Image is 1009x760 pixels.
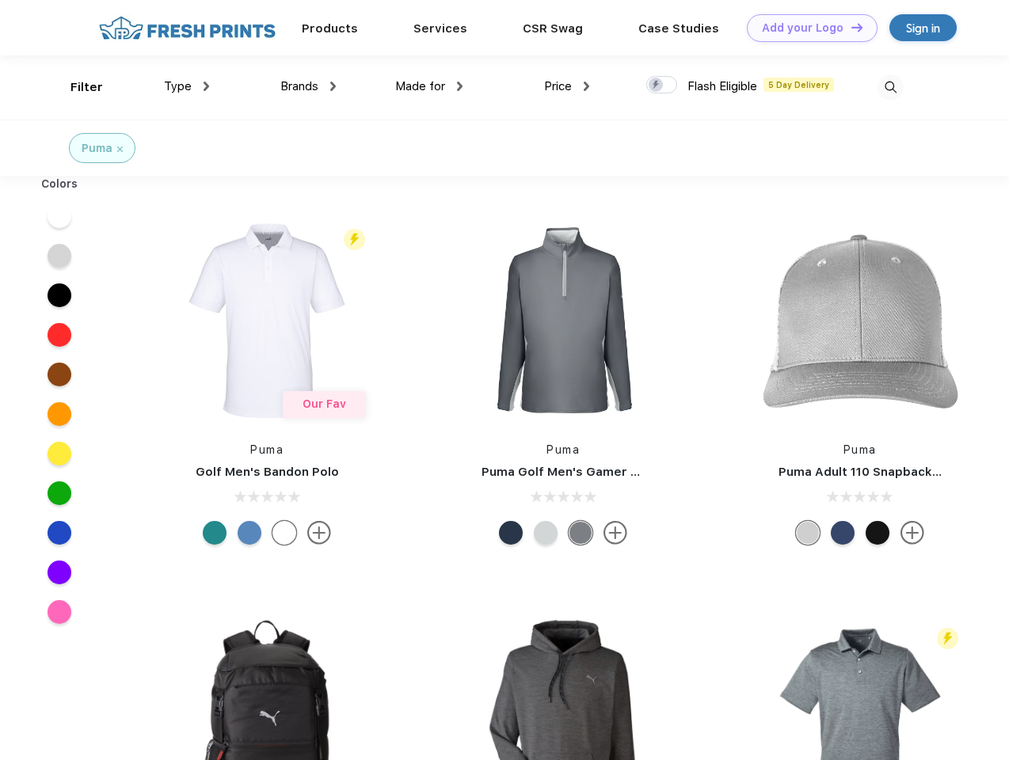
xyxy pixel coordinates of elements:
[523,21,583,36] a: CSR Swag
[755,215,965,426] img: func=resize&h=266
[584,82,589,91] img: dropdown.png
[499,521,523,545] div: Navy Blazer
[413,21,467,36] a: Services
[878,74,904,101] img: desktop_search.svg
[900,521,924,545] img: more.svg
[569,521,592,545] div: Quiet Shade
[831,521,855,545] div: Peacoat with Qut Shd
[458,215,668,426] img: func=resize&h=266
[843,443,877,456] a: Puma
[906,19,940,37] div: Sign in
[164,79,192,93] span: Type
[330,82,336,91] img: dropdown.png
[546,443,580,456] a: Puma
[603,521,627,545] img: more.svg
[94,14,280,42] img: fo%20logo%202.webp
[272,521,296,545] div: Bright White
[303,397,346,410] span: Our Fav
[203,521,227,545] div: Green Lagoon
[70,78,103,97] div: Filter
[687,79,757,93] span: Flash Eligible
[307,521,331,545] img: more.svg
[395,79,445,93] span: Made for
[82,140,112,157] div: Puma
[762,21,843,35] div: Add your Logo
[457,82,463,91] img: dropdown.png
[937,628,958,649] img: flash_active_toggle.svg
[162,215,372,426] img: func=resize&h=266
[280,79,318,93] span: Brands
[250,443,284,456] a: Puma
[796,521,820,545] div: Quarry Brt Whit
[204,82,209,91] img: dropdown.png
[763,78,834,92] span: 5 Day Delivery
[866,521,889,545] div: Pma Blk with Pma Blk
[851,23,862,32] img: DT
[196,465,339,479] a: Golf Men's Bandon Polo
[29,176,90,192] div: Colors
[544,79,572,93] span: Price
[302,21,358,36] a: Products
[534,521,558,545] div: High Rise
[117,146,123,152] img: filter_cancel.svg
[889,14,957,41] a: Sign in
[482,465,732,479] a: Puma Golf Men's Gamer Golf Quarter-Zip
[238,521,261,545] div: Lake Blue
[344,229,365,250] img: flash_active_toggle.svg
